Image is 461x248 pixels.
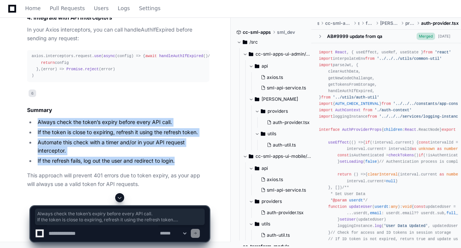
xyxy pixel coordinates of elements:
[418,140,430,145] span: const
[159,54,203,58] span: handleAuthIfExpired
[374,108,412,113] span: './auth-context'
[446,172,460,177] span: number
[382,101,391,106] span: from
[405,127,416,132] span: React
[418,153,423,157] span: if
[27,26,209,43] p: In your Axios interceptors, you can call handleAuthIfExpired before sending any request:
[261,107,265,116] svg: Directory
[319,127,339,132] span: interface
[50,6,85,11] span: Pull Requests
[35,118,209,127] li: Always check the token’s expiry before every API call.
[368,172,398,177] span: clearInterval
[237,36,306,48] button: /src
[325,20,352,26] span: cc-sml-apps-ui-admin
[258,83,310,93] button: sml-api-service.ts
[262,165,268,171] span: api
[46,54,73,58] span: interceptors
[258,185,307,195] button: sml-api-service.ts
[243,150,312,162] button: cc-sml-apps-ui-mobile/src/features/[PERSON_NAME]
[437,147,442,151] span: as
[417,33,435,40] span: Merged
[342,127,382,132] span: AuthProviderProps
[258,174,307,185] button: axios.ts
[255,95,259,104] svg: Directory
[319,57,333,61] span: import
[444,147,458,151] span: number
[418,127,439,132] span: ReactNode
[365,140,370,145] span: if
[256,51,312,57] span: cc-sml-apps-ui-admin/src/features
[338,172,351,177] span: return
[264,117,310,128] button: auth-provider.tsx
[94,54,101,58] span: use
[317,20,319,26] span: src
[267,187,306,193] span: sml-api-service.ts
[365,20,374,26] span: features
[66,67,82,71] span: Promise
[243,48,312,60] button: cc-sml-apps-ui-admin/src/features
[442,127,456,132] span: export
[25,6,41,11] span: Home
[32,53,205,79] div: axios. . . ( (config) => { () config }, . (error) )
[365,160,377,164] span: false
[256,153,312,159] span: cc-sml-apps-ui-mobile/src/features/[PERSON_NAME]
[43,67,55,71] span: error
[267,177,283,183] span: axios.ts
[243,38,247,47] svg: Directory
[421,20,459,26] span: auth-provider.tsx
[249,152,253,161] svg: Directory
[384,127,402,132] span: children
[118,6,130,11] span: Logs
[335,101,379,106] span: AUTH_CHECK_INTERVAL
[267,74,283,80] span: axios.ts
[319,108,333,113] span: import
[438,33,450,39] div: [DATE]
[273,142,296,148] span: auth-util.ts
[208,54,289,58] span: // ...add token to headers as usual
[335,108,361,113] span: AuthContext
[255,128,314,140] button: utils
[396,140,412,145] span: current
[35,157,209,165] li: If the refresh fails, log out the user and redirect to login.
[277,29,295,35] span: sml_dev
[264,140,310,150] button: auth-util.ts
[268,108,288,114] span: providers
[368,179,384,183] span: current
[273,119,310,126] span: auth-provider.tsx
[380,20,400,26] span: [PERSON_NAME]
[267,85,306,91] span: sml-api-service.ts
[249,60,314,72] button: api
[421,172,437,177] span: current
[319,63,333,68] span: import
[321,95,331,100] span: from
[340,160,363,164] span: setLoading
[368,147,384,151] span: current
[268,131,276,137] span: utils
[35,138,209,156] li: Automate this check with a timer and/or in your API request interceptor.
[262,96,298,102] span: [PERSON_NAME]
[333,95,379,100] span: '../utils/auth-util'
[319,115,333,119] span: import
[388,153,414,157] span: checkTokens
[41,67,64,71] span: ( ) =>
[418,147,435,151] span: unknown
[365,57,375,61] span: from
[338,153,349,157] span: const
[249,93,314,105] button: [PERSON_NAME]
[37,211,202,223] span: Always check the token’s expiry before every API call. If the token is close to expiring, refresh...
[27,171,209,189] p: This approach will prevent 401 errors due to token expiry, as your app will always use a valid to...
[319,101,333,106] span: import
[27,106,209,114] h2: Summary
[354,172,365,177] span: () =>
[423,50,433,54] span: from
[94,6,109,11] span: Users
[255,164,259,173] svg: Directory
[368,115,377,119] span: from
[440,172,444,177] span: as
[258,72,310,83] button: axios.ts
[328,140,349,145] span: useEffect
[327,33,382,39] div: AB#9999 update from qa
[435,50,451,54] span: 'react'
[85,67,99,71] span: reject
[377,57,442,61] span: '../../../utils/common-util'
